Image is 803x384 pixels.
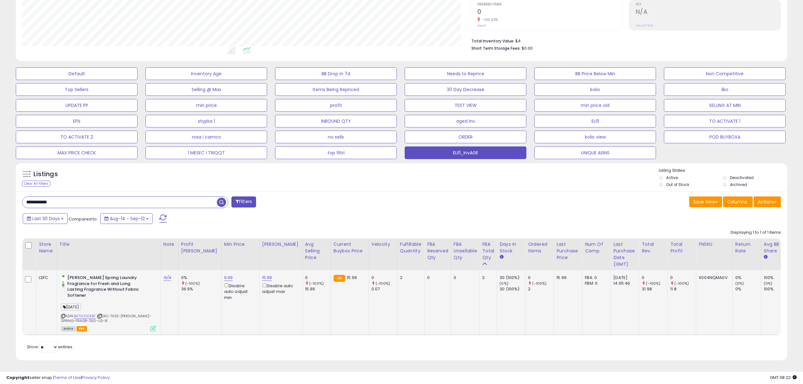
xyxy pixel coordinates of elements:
button: no sells [275,131,397,143]
span: Columns [727,199,747,205]
span: ROI [636,3,781,6]
div: Total Profit [670,241,693,254]
div: 0 [454,275,475,281]
div: FBA Total Qty [482,241,494,261]
button: BB Drop in 7d [275,67,397,80]
button: Aug-14 - Sep-12 [100,213,153,224]
div: [PERSON_NAME] [262,241,300,248]
button: Top Sellers [16,83,138,96]
small: (0%) [500,281,508,286]
button: UPDATE PP [16,99,138,112]
div: 2 [400,275,420,281]
img: 31EUxx2tbwL._SL40_.jpg [61,275,66,288]
button: EFN [16,115,138,127]
b: Short Term Storage Fees: [471,46,521,51]
div: 31.98 [642,286,667,292]
button: TO ACTIVATE 1 [664,115,786,127]
strong: Copyright [6,375,29,381]
a: 15.99 [262,275,272,281]
div: Disable auto adjust min [224,282,254,300]
small: (-100%) [532,281,547,286]
label: Out of Stock [666,182,689,187]
div: Return Rate [735,241,758,254]
small: (-100%) [309,281,324,286]
small: (-100%) [674,281,689,286]
button: profit [275,99,397,112]
span: Aug-14 - Sep-12 [110,215,145,222]
button: INBOUND QTY [275,115,397,127]
small: Avg BB Share. [764,254,768,260]
button: Actions [754,196,781,207]
div: Clear All Filters [22,181,50,187]
span: Compared to: [69,216,98,222]
div: 0 [427,275,446,281]
div: Velocity [371,241,395,248]
div: 0 [528,275,554,281]
small: (-100%) [185,281,200,286]
div: 2 [528,286,554,292]
div: 0 [305,275,331,281]
small: Days In Stock. [500,254,503,260]
div: X004NQMA0V [699,275,728,281]
button: Needs to Reprice [405,67,526,80]
label: Archived [730,182,747,187]
div: 11.8 [670,286,696,292]
h5: Listings [34,170,58,179]
span: $0.00 [522,45,533,51]
a: N/A [163,275,171,281]
small: Prev: 317.20% [636,24,653,28]
p: Listing States: [659,168,787,174]
small: FBA [334,275,345,282]
span: Ordered Items [477,3,622,6]
small: (0%) [764,281,773,286]
div: FBA Unsellable Qty [454,241,477,261]
div: 0 [371,275,397,281]
span: Last 30 Days [32,215,60,222]
a: 9.99 [224,275,233,281]
div: Fulfillable Quantity [400,241,422,254]
button: Inventory Age [145,67,267,80]
button: min price old [534,99,656,112]
button: kolio [534,83,656,96]
div: Current Buybox Price [334,241,366,254]
div: Store Name [39,241,54,254]
small: (-100%) [376,281,390,286]
div: FBA Reserved Qty [427,241,448,261]
div: 0.07 [371,286,397,292]
span: [DATE] [61,303,81,311]
label: Deactivated [730,175,754,180]
div: 30 (100%) [500,286,525,292]
div: Title [59,241,158,248]
div: FBM: 0 [585,281,606,286]
span: 2025-10-13 08:22 GMT [770,375,797,381]
div: FBA: 0 [585,275,606,281]
div: 0 [642,275,667,281]
div: 100% [764,286,789,292]
button: rosa i camco [145,131,267,143]
div: 2 [482,275,492,281]
div: FNSKU [699,241,730,248]
button: Items Being Repriced [275,83,397,96]
div: Min Price [224,241,257,248]
small: (-100%) [646,281,660,286]
button: kolio view [534,131,656,143]
div: 0% [181,275,221,281]
div: Disable auto adjust max [262,282,297,294]
li: $4 [471,37,776,44]
button: BB Price Below Min [534,67,656,80]
div: 0% [735,275,761,281]
div: Ordered Items [528,241,551,254]
span: | SKU: TA25-[PERSON_NAME]-SPRING-FRAGR-250-US-X1 [61,313,151,323]
div: LSFC [39,275,52,281]
button: MAX PRICE CHECK [16,146,138,159]
button: TO ACTIVATE 2 [16,131,138,143]
button: stypka 1 [145,115,267,127]
small: Prev: 2 [477,24,486,28]
button: min price [145,99,267,112]
div: Avg Selling Price [305,241,328,261]
button: SELLING AT MIN [664,99,786,112]
div: Displaying 1 to 1 of 1 items [731,230,781,236]
button: ilko [664,83,786,96]
div: Note [163,241,176,248]
div: Num of Comp. [585,241,608,254]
